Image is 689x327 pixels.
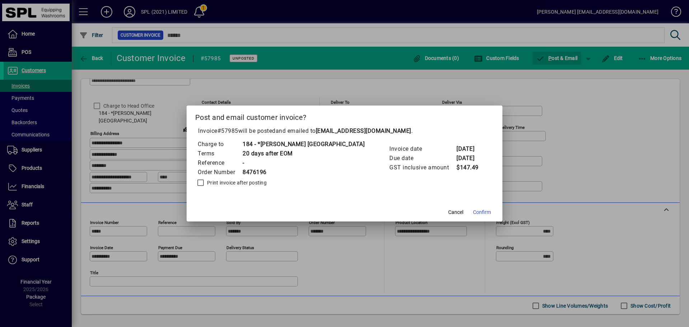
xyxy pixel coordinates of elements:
[389,144,456,154] td: Invoice date
[456,163,485,172] td: $147.49
[242,149,365,158] td: 20 days after EOM
[444,206,467,219] button: Cancel
[242,158,365,168] td: -
[197,168,242,177] td: Order Number
[195,127,494,135] p: Invoice will be posted .
[389,163,456,172] td: GST inclusive amount
[206,179,267,186] label: Print invoice after posting
[197,140,242,149] td: Charge to
[456,144,485,154] td: [DATE]
[316,127,411,134] b: [EMAIL_ADDRESS][DOMAIN_NAME]
[473,209,491,216] span: Confirm
[197,158,242,168] td: Reference
[389,154,456,163] td: Due date
[242,140,365,149] td: 184 - *[PERSON_NAME] [GEOGRAPHIC_DATA]
[470,206,494,219] button: Confirm
[276,127,411,134] span: and emailed to
[197,149,242,158] td: Terms
[242,168,365,177] td: 8476196
[217,127,238,134] span: #57985
[456,154,485,163] td: [DATE]
[187,106,502,126] h2: Post and email customer invoice?
[448,209,463,216] span: Cancel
